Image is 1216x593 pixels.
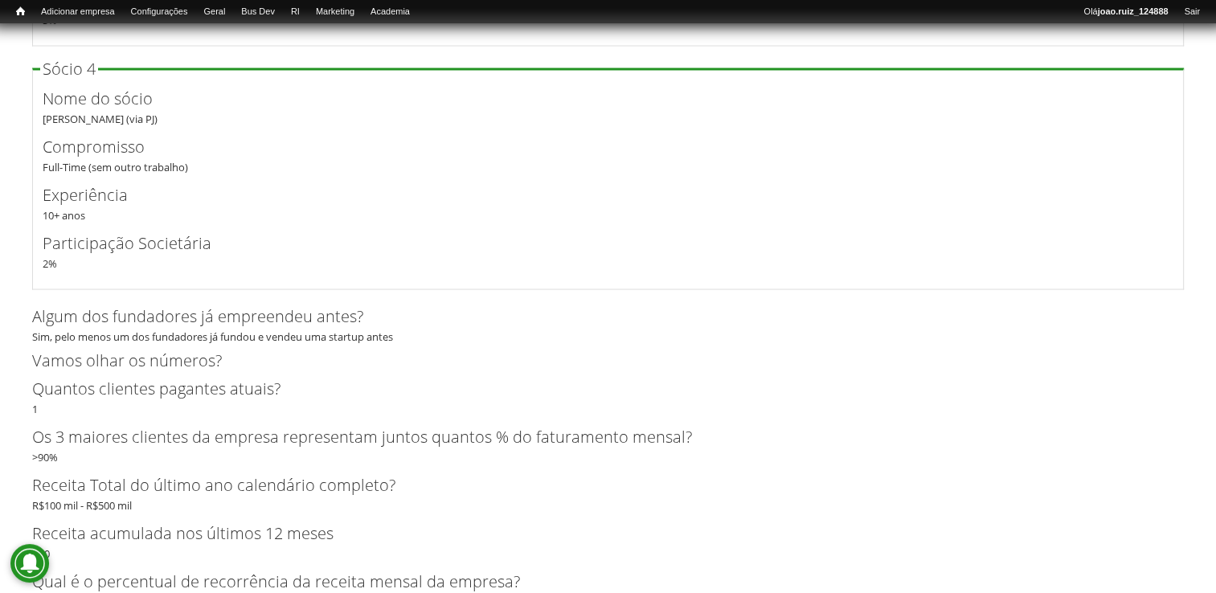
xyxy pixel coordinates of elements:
[283,4,308,20] a: RI
[43,183,1173,223] div: 10+ anos
[43,231,1147,256] label: Participação Societária
[1176,4,1208,20] a: Sair
[32,473,1157,497] label: Receita Total do último ano calendário completo?
[362,4,418,20] a: Academia
[43,183,1147,207] label: Experiência
[233,4,283,20] a: Bus Dev
[123,4,196,20] a: Configurações
[43,135,1147,159] label: Compromisso
[43,87,1147,111] label: Nome do sócio
[32,425,1184,465] div: >90%
[16,6,25,17] span: Início
[33,4,123,20] a: Adicionar empresa
[32,377,1157,401] label: Quantos clientes pagantes atuais?
[43,87,1173,127] div: [PERSON_NAME] (via PJ)
[32,305,1157,329] label: Algum dos fundadores já empreendeu antes?
[32,377,1184,417] div: 1
[48,256,57,271] span: %
[195,4,233,20] a: Geral
[43,231,1173,272] div: 2
[8,4,33,19] a: Início
[32,425,1157,449] label: Os 3 maiores clientes da empresa representam juntos quantos % do faturamento mensal?
[43,135,1173,175] div: Full-Time (sem outro trabalho)
[32,305,1184,345] div: Sim, pelo menos um dos fundadores já fundou e vendeu uma startup antes
[32,353,1184,369] h2: Vamos olhar os números?
[1075,4,1176,20] a: Olájoao.ruiz_124888
[32,521,1184,562] div: R$0
[1098,6,1169,16] strong: joao.ruiz_124888
[32,473,1184,513] div: R$100 mil - R$500 mil
[32,521,1157,546] label: Receita acumulada nos últimos 12 meses
[43,58,96,80] span: Sócio 4
[308,4,362,20] a: Marketing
